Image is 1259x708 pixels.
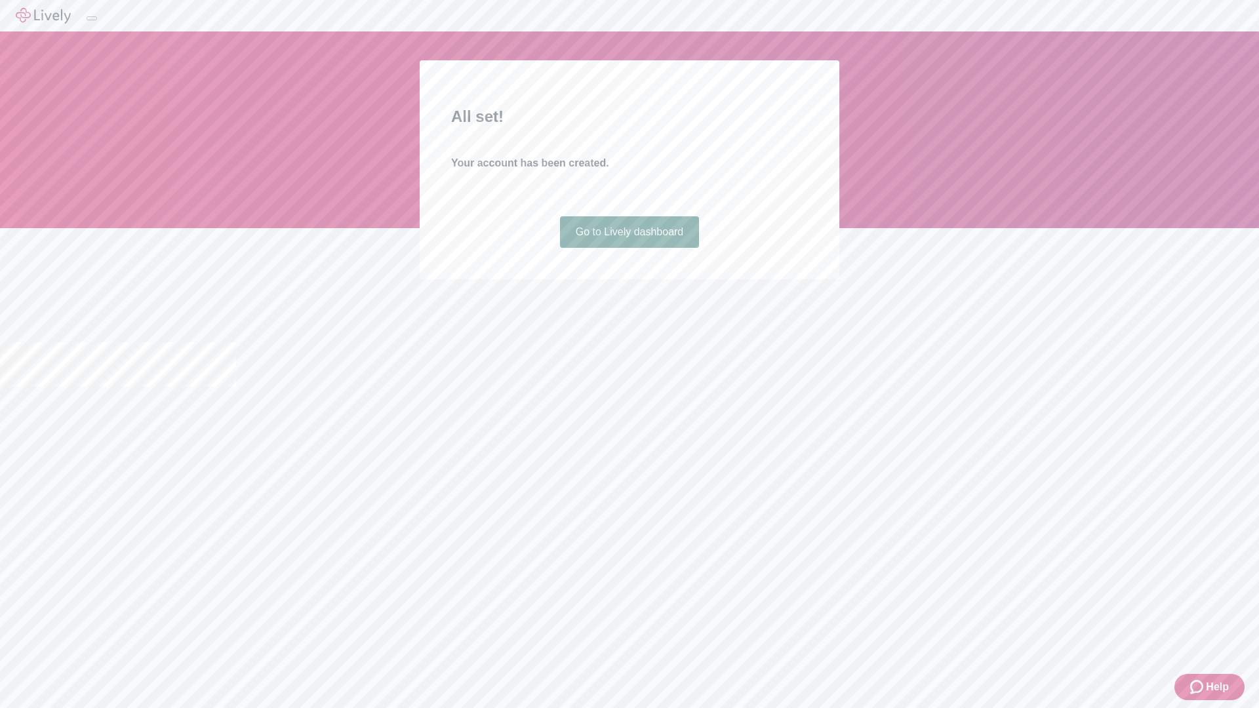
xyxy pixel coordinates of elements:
[451,155,808,171] h4: Your account has been created.
[451,105,808,128] h2: All set!
[16,8,71,24] img: Lively
[1190,679,1206,695] svg: Zendesk support icon
[560,216,700,248] a: Go to Lively dashboard
[1174,674,1245,700] button: Zendesk support iconHelp
[87,16,97,20] button: Log out
[1206,679,1229,695] span: Help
